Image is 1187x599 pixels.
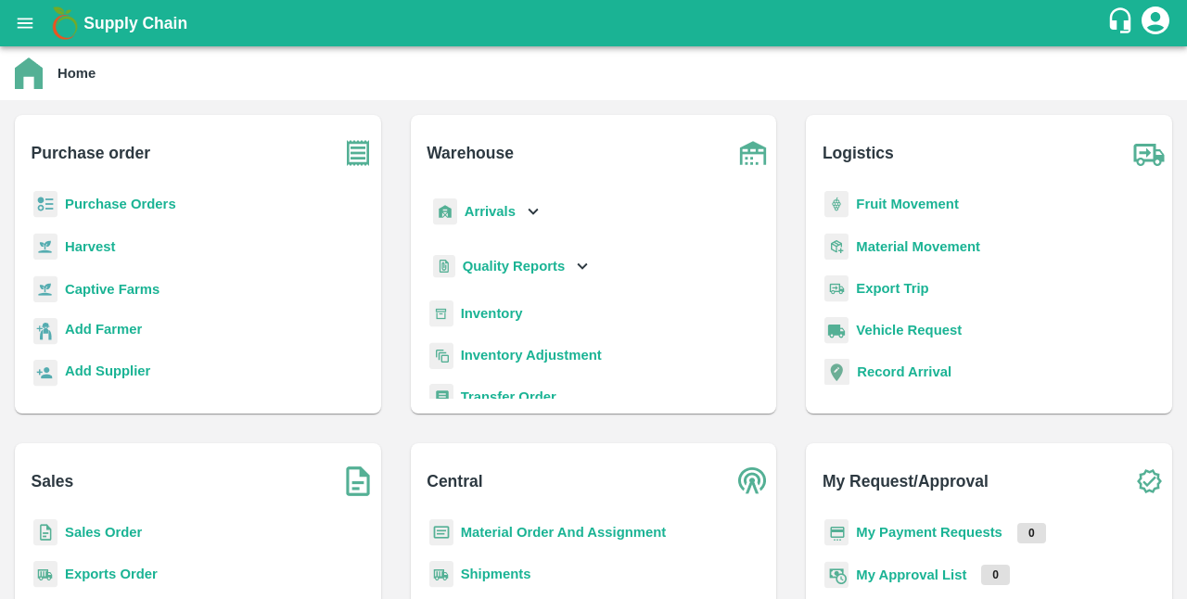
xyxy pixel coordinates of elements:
a: Sales Order [65,525,142,540]
button: open drawer [4,2,46,45]
b: Quality Reports [463,259,566,274]
a: Supply Chain [83,10,1106,36]
img: delivery [824,275,849,302]
img: centralMaterial [429,519,453,546]
div: customer-support [1106,6,1139,40]
a: Purchase Orders [65,197,176,211]
img: shipments [429,561,453,588]
div: Arrivals [429,191,544,233]
a: Add Farmer [65,319,142,344]
img: home [15,57,43,89]
img: soSales [335,458,381,504]
b: Central [427,468,482,494]
img: purchase [335,130,381,176]
b: My Request/Approval [823,468,989,494]
a: Exports Order [65,567,158,581]
img: recordArrival [824,359,849,385]
img: truck [1126,130,1172,176]
a: Record Arrival [857,364,951,379]
img: qualityReport [433,255,455,278]
img: farmer [33,318,57,345]
b: Warehouse [427,140,514,166]
img: whTransfer [429,384,453,411]
a: Inventory Adjustment [461,348,602,363]
img: supplier [33,360,57,387]
a: Inventory [461,306,523,321]
div: account of current user [1139,4,1172,43]
img: warehouse [730,130,776,176]
a: Export Trip [856,281,928,296]
p: 0 [1017,523,1046,543]
a: Transfer Order [461,389,556,404]
a: Captive Farms [65,282,160,297]
a: Shipments [461,567,531,581]
img: inventory [429,342,453,369]
a: Add Supplier [65,361,150,386]
a: My Approval List [856,567,966,582]
img: check [1126,458,1172,504]
a: Fruit Movement [856,197,959,211]
img: approval [824,561,849,589]
a: Harvest [65,239,115,254]
img: harvest [33,233,57,261]
a: Material Movement [856,239,980,254]
img: whInventory [429,300,453,327]
b: Logistics [823,140,894,166]
b: Add Supplier [65,363,150,378]
b: Supply Chain [83,14,187,32]
img: sales [33,519,57,546]
b: Arrivals [465,204,516,219]
img: shipments [33,561,57,588]
b: Add Farmer [65,322,142,337]
a: My Payment Requests [856,525,1002,540]
img: fruit [824,191,849,218]
img: reciept [33,191,57,218]
b: Sales [32,468,74,494]
b: Home [57,66,96,81]
a: Vehicle Request [856,323,962,338]
img: payment [824,519,849,546]
b: Purchase order [32,140,150,166]
img: material [824,233,849,261]
img: vehicle [824,317,849,344]
img: harvest [33,275,57,303]
img: logo [46,5,83,42]
img: whArrival [433,198,457,225]
div: Quality Reports [429,248,593,286]
a: Material Order And Assignment [461,525,667,540]
p: 0 [981,565,1010,585]
img: central [730,458,776,504]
